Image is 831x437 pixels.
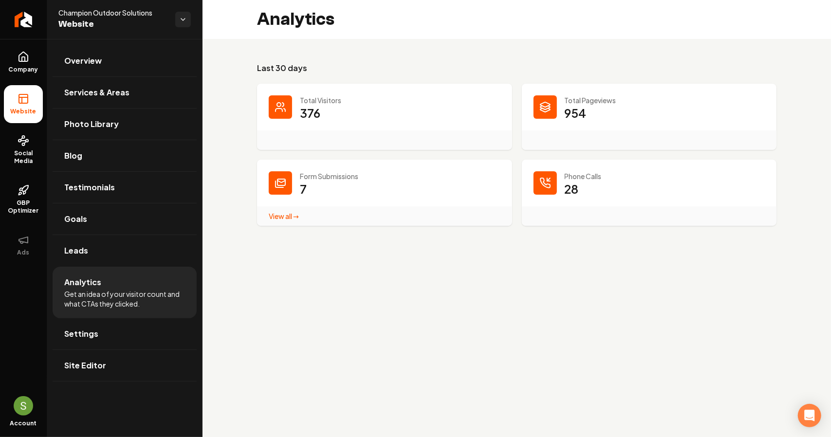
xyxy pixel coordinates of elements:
span: Site Editor [64,360,106,371]
a: Testimonials [53,172,197,203]
a: Settings [53,318,197,349]
p: 7 [300,181,307,197]
span: Champion Outdoor Solutions [58,8,167,18]
a: Overview [53,45,197,76]
h3: Last 30 days [257,62,776,74]
p: 28 [565,181,579,197]
span: Company [5,66,42,73]
p: Total Visitors [300,95,500,105]
span: Testimonials [64,182,115,193]
span: Leads [64,245,88,256]
div: Open Intercom Messenger [798,404,821,427]
p: Total Pageviews [565,95,765,105]
p: 954 [565,105,587,121]
a: GBP Optimizer [4,177,43,222]
span: Blog [64,150,82,162]
img: Sales Champion [14,396,33,416]
span: Analytics [64,276,101,288]
span: Overview [64,55,102,67]
p: 376 [300,105,320,121]
p: Phone Calls [565,171,765,181]
a: Social Media [4,127,43,173]
span: GBP Optimizer [4,199,43,215]
span: Website [58,18,167,31]
a: Site Editor [53,350,197,381]
a: Services & Areas [53,77,197,108]
a: Company [4,43,43,81]
a: Leads [53,235,197,266]
span: Website [7,108,40,115]
span: Account [10,419,37,427]
button: Ads [4,226,43,264]
a: Goals [53,203,197,235]
a: Blog [53,140,197,171]
span: Services & Areas [64,87,129,98]
span: Social Media [4,149,43,165]
span: Photo Library [64,118,119,130]
span: Settings [64,328,98,340]
p: Form Submissions [300,171,500,181]
span: Get an idea of your visitor count and what CTAs they clicked. [64,289,185,309]
h2: Analytics [257,10,334,29]
span: Goals [64,213,87,225]
a: View all → [269,212,299,220]
img: Rebolt Logo [15,12,33,27]
button: Open user button [14,396,33,416]
a: Photo Library [53,109,197,140]
span: Ads [14,249,34,256]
